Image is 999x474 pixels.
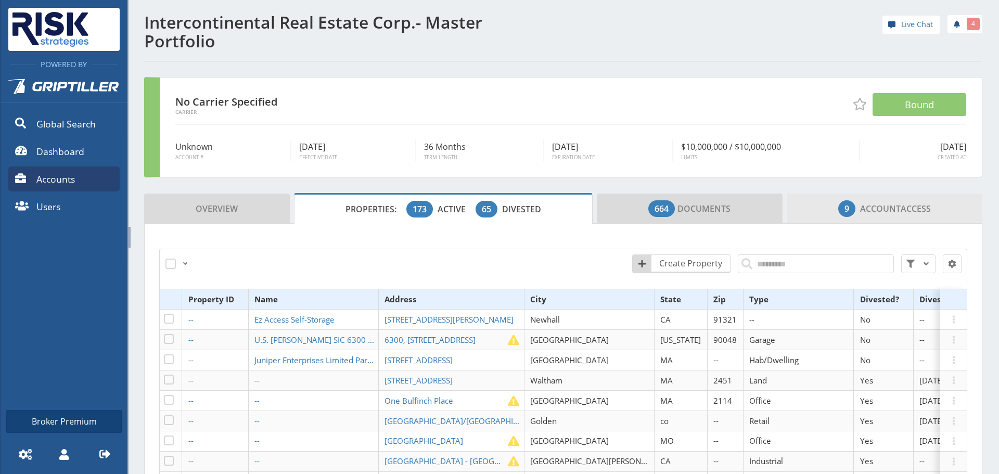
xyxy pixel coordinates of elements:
a: [STREET_ADDRESS][PERSON_NAME] [385,314,517,325]
span: Land [749,375,767,386]
span: Yes [860,456,873,466]
a: One Bulfinch Place [385,395,456,406]
span: co [660,416,669,426]
span: 90048 [713,335,737,345]
th: Divested? [854,289,914,310]
th: Type [743,289,854,310]
span: [GEOGRAPHIC_DATA] [530,355,609,365]
a: Griptiller [1,70,127,109]
span: Effective Date [299,154,407,161]
span: Bound [905,98,934,111]
span: -- [749,314,754,325]
span: Industrial [749,456,783,466]
a: Global Search [8,111,120,136]
span: Office [749,395,771,406]
div: [DATE] [291,140,416,161]
span: 173 [413,203,427,215]
h1: Intercontinental Real Estate Corp.- Master Portfolio [144,13,557,50]
span: Created At [868,154,966,161]
span: [STREET_ADDRESS][PERSON_NAME] [385,314,514,325]
span: Carrier [175,109,341,115]
a: [STREET_ADDRESS] [385,375,456,386]
div: notifications [940,13,982,34]
span: -- [188,416,194,426]
span: CA [660,314,671,325]
a: 4 [947,15,982,33]
span: -- [254,395,260,406]
span: MA [660,375,673,386]
span: Active [438,203,473,215]
a: Live Chat [882,16,940,34]
span: [GEOGRAPHIC_DATA] [530,435,609,446]
span: 664 [655,202,669,215]
span: -- [713,416,719,426]
span: Accounts [36,172,75,186]
span: -- [713,435,719,446]
span: -- [919,314,925,325]
a: Ez Access Self-Storage [254,314,338,325]
span: Dashboard [36,145,84,158]
span: MA [660,395,673,406]
span: -- [254,416,260,426]
span: -- [188,335,194,345]
button: Bound [873,93,966,116]
span: 4 [971,19,975,29]
span: 2114 [713,395,732,406]
th: State [654,289,707,310]
span: Create Property [653,257,730,270]
span: Expiration Date [552,154,664,161]
th: Divested Date [914,289,991,310]
span: Properties: [345,203,404,215]
th: Name [248,289,378,310]
a: -- [188,416,197,426]
span: Powered By [35,59,92,69]
span: Hab/Dwelling [749,355,799,365]
a: -- [188,435,197,446]
span: -- [713,456,719,466]
th: Address [378,289,524,310]
span: [GEOGRAPHIC_DATA]/[GEOGRAPHIC_DATA] [385,416,545,426]
span: -- [188,456,194,466]
span: Newhall [530,314,560,325]
a: Accounts [8,166,120,191]
span: Retail [749,416,770,426]
span: MA [660,355,673,365]
span: MO [660,435,674,446]
span: [DATE] [919,395,944,406]
div: help [882,16,940,37]
span: -- [188,435,194,446]
a: [GEOGRAPHIC_DATA]/[GEOGRAPHIC_DATA] [385,416,524,426]
span: Overview [196,198,238,219]
span: Garage [749,335,775,345]
span: [GEOGRAPHIC_DATA] [385,435,463,446]
a: U.S. [PERSON_NAME] SIC 6300 Wilshire LLC [254,335,379,345]
div: No Carrier Specified [175,93,341,115]
span: -- [254,456,260,466]
span: Access [838,198,931,219]
div: Unknown [175,140,291,161]
span: -- [919,335,925,345]
span: [DATE] [919,435,944,446]
span: Global Search [36,117,96,131]
a: -- [254,395,263,406]
span: -- [919,355,925,365]
span: 91321 [713,314,737,325]
span: 6300, [STREET_ADDRESS] [385,335,476,345]
span: [STREET_ADDRESS] [385,375,453,386]
a: -- [188,395,197,406]
a: Juniper Enterprises Limited Partnership [254,355,379,365]
span: 65 [482,203,491,215]
span: Ez Access Self-Storage [254,314,335,325]
span: 2451 [713,375,732,386]
span: No [860,335,870,345]
span: -- [713,355,719,365]
label: Select All [165,254,180,269]
span: -- [919,456,925,466]
span: Yes [860,416,873,426]
span: No [860,314,870,325]
div: 36 Months [416,140,544,161]
th: Property ID [182,289,249,310]
a: Dashboard [8,139,120,164]
span: Office [749,435,771,446]
span: [GEOGRAPHIC_DATA][PERSON_NAME] [530,456,670,466]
